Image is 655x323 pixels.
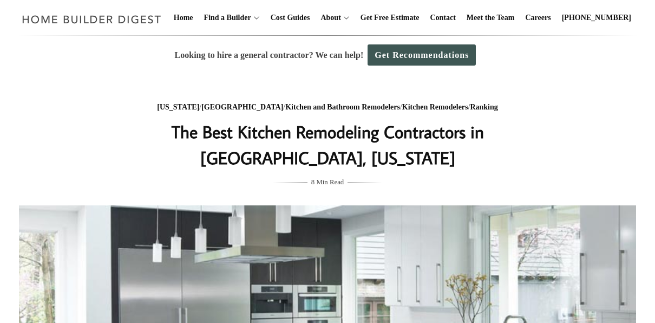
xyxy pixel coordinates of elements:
span: 8 Min Read [311,176,344,188]
a: Cost Guides [266,1,315,35]
h1: The Best Kitchen Remodeling Contractors in [GEOGRAPHIC_DATA], [US_STATE] [112,119,543,171]
a: Contact [425,1,460,35]
a: Kitchen Remodelers [402,103,468,111]
a: Careers [521,1,555,35]
a: Ranking [470,103,497,111]
img: Home Builder Digest [17,9,166,30]
a: [GEOGRAPHIC_DATA] [201,103,283,111]
a: Find a Builder [200,1,251,35]
a: Home [169,1,198,35]
a: Get Recommendations [368,44,476,66]
a: About [316,1,340,35]
a: Meet the Team [462,1,519,35]
a: Kitchen and Bathroom Remodelers [285,103,400,111]
div: / / / / [112,101,543,114]
a: Get Free Estimate [356,1,424,35]
a: [US_STATE] [157,103,199,111]
a: [PHONE_NUMBER] [558,1,636,35]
